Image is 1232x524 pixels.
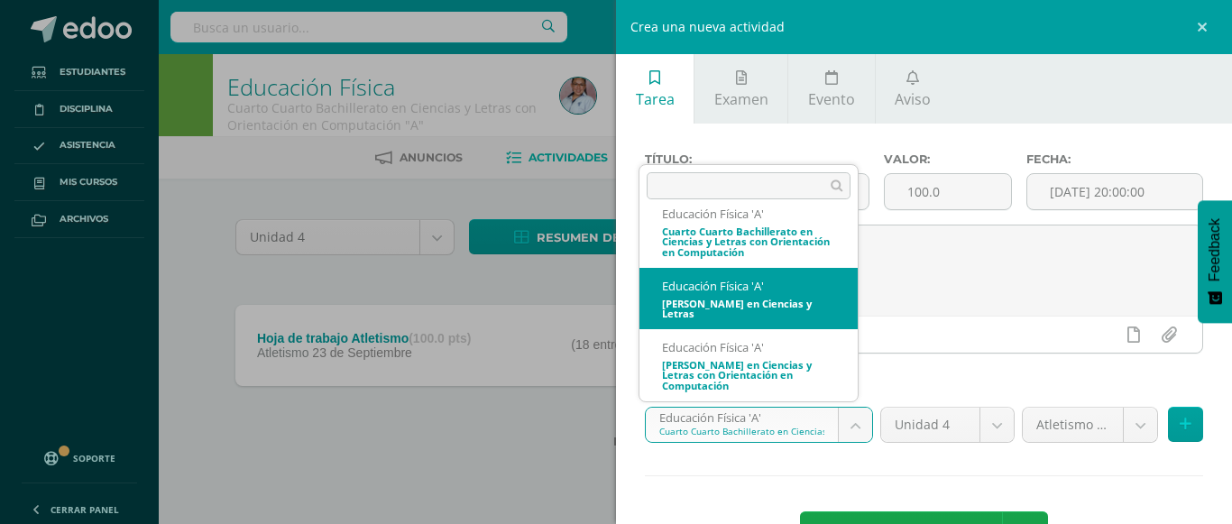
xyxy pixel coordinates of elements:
div: Educación Física 'A' [662,279,835,294]
div: [PERSON_NAME] en Ciencias y Letras [662,299,835,318]
div: Cuarto Cuarto Bachillerato en Ciencias y Letras con Orientación en Computación [662,226,835,257]
div: [PERSON_NAME] en Ciencias y Letras con Orientación en Computación [662,360,835,391]
div: Educación Física 'A' [662,340,835,355]
div: Educación Física 'A' [662,207,835,222]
